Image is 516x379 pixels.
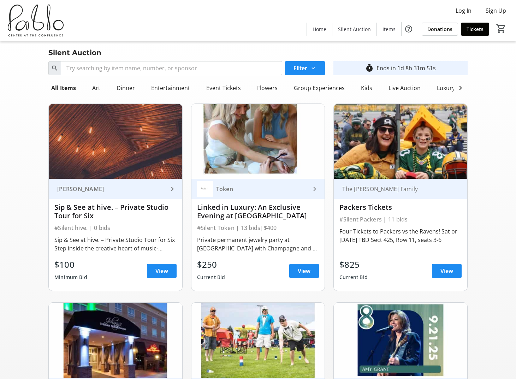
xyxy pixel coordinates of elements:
div: Flowers [254,81,280,95]
div: Current Bid [197,271,225,284]
a: Silent Auction [332,23,376,36]
a: Donations [422,23,458,36]
a: View [147,264,177,278]
mat-icon: keyboard_arrow_right [310,185,319,193]
div: Dinner [114,81,138,95]
div: #Silent Packers | 11 bids [339,214,462,224]
img: Sip & See at hive. – Private Studio Tour for Six [49,104,182,179]
div: Group Experiences [291,81,348,95]
img: Johnny's Steakhouse 5 Course Tasting Menu for 12 people [49,303,182,378]
button: Help [402,22,416,36]
a: TokenToken [191,179,325,199]
a: Home [307,23,332,36]
div: Luxury [434,81,458,95]
button: Filter [285,61,325,75]
img: Linked in Luxury: An Exclusive Evening at Token [191,104,325,179]
span: Log In [456,6,471,15]
input: Try searching by item name, number, or sponsor [61,61,282,75]
div: Event Tickets [203,81,244,95]
a: [PERSON_NAME] [49,179,182,199]
button: Sign Up [480,5,512,16]
img: Championship Kubb Clinic + Take-Home Set [191,303,325,378]
div: Sip & See at hive. – Private Studio Tour for Six [54,203,177,220]
div: Kids [358,81,375,95]
mat-icon: timer_outline [365,64,374,72]
img: Pablo Center's Logo [4,3,67,38]
a: View [432,264,462,278]
button: Log In [450,5,477,16]
div: Four Tickets to Packers vs the Ravens! Sat or [DATE] TBD Sect 425, Row 11, seats 3-6 [339,227,462,244]
button: Cart [495,22,508,35]
a: View [289,264,319,278]
div: Entertainment [148,81,193,95]
div: Sip & See at hive. – Private Studio Tour for Six Step inside the creative heart of music-making a... [54,236,177,253]
div: Token [213,185,311,193]
span: View [440,267,453,275]
img: Packers Tickets [334,104,467,179]
div: All Items [48,81,79,95]
span: Home [313,25,326,33]
div: Minimum Bid [54,271,87,284]
div: Art [89,81,103,95]
span: Silent Auction [338,25,371,33]
span: Filter [293,64,307,72]
span: Tickets [467,25,484,33]
div: #Silent Token | 13 bids | $400 [197,223,319,233]
span: View [155,267,168,275]
span: Donations [427,25,452,33]
div: $250 [197,258,225,271]
div: Packers Tickets [339,203,462,212]
div: Silent Auction [44,47,106,58]
div: The [PERSON_NAME] Family [339,185,453,193]
div: Ends in 1d 8h 31m 51s [376,64,436,72]
div: $100 [54,258,87,271]
img: Token [197,181,213,197]
img: Amy Grant Live- 4 Tickets +Soundcheck! [334,303,467,378]
div: Live Auction [386,81,423,95]
div: [PERSON_NAME] [54,185,168,193]
div: #Silent hive. | 0 bids [54,223,177,233]
span: Sign Up [486,6,506,15]
span: View [298,267,310,275]
a: Tickets [461,23,489,36]
div: Current Bid [339,271,368,284]
div: Linked in Luxury: An Exclusive Evening at [GEOGRAPHIC_DATA] [197,203,319,220]
mat-icon: keyboard_arrow_right [168,185,177,193]
div: $825 [339,258,368,271]
div: Private permanent jewelry party at [GEOGRAPHIC_DATA] with Champagne and a VIP studio tour with th... [197,236,319,253]
span: Items [382,25,396,33]
a: Items [377,23,401,36]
